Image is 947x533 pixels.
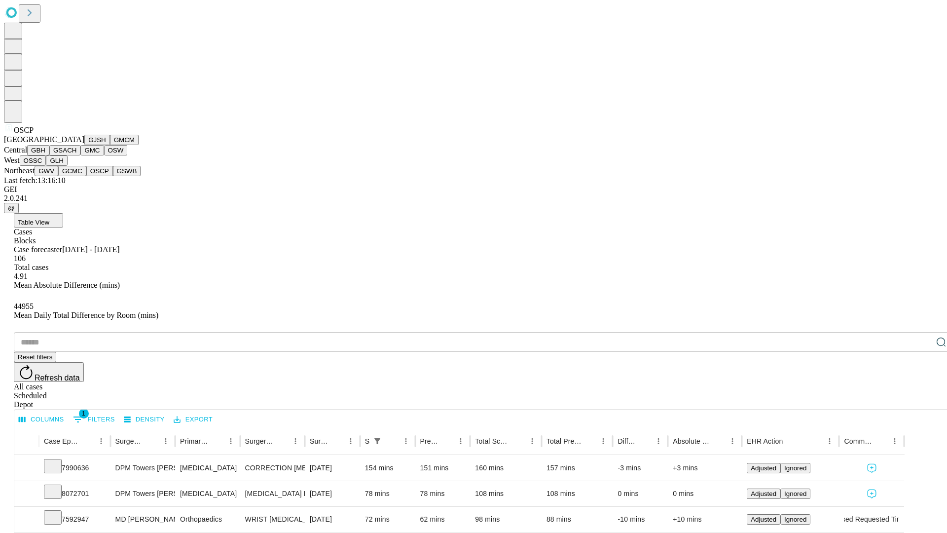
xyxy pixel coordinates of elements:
[46,155,67,166] button: GLH
[14,352,56,362] button: Reset filters
[751,490,776,497] span: Adjusted
[27,145,49,155] button: GBH
[511,434,525,448] button: Sort
[180,456,235,481] div: [MEDICAL_DATA]
[49,145,80,155] button: GSACH
[420,437,439,445] div: Predicted In Room Duration
[71,412,117,427] button: Show filters
[365,437,369,445] div: Scheduled In Room Duration
[844,437,873,445] div: Comments
[365,507,410,532] div: 72 mins
[44,456,106,481] div: 7990636
[475,481,537,506] div: 108 mins
[80,145,104,155] button: GMC
[784,516,806,523] span: Ignored
[399,434,413,448] button: Menu
[365,456,410,481] div: 154 mins
[16,412,67,427] button: Select columns
[546,507,608,532] div: 88 mins
[837,507,906,532] span: Used Requested Time
[310,437,329,445] div: Surgery Date
[14,362,84,382] button: Refresh data
[370,434,384,448] div: 1 active filter
[14,245,62,254] span: Case forecaster
[784,434,798,448] button: Sort
[14,254,26,263] span: 106
[726,434,739,448] button: Menu
[673,456,737,481] div: +3 mins
[94,434,108,448] button: Menu
[14,126,34,134] span: OSCP
[4,185,943,194] div: GEI
[4,166,35,175] span: Northeast
[20,155,46,166] button: OSSC
[747,463,780,473] button: Adjusted
[370,434,384,448] button: Show filters
[245,507,300,532] div: WRIST [MEDICAL_DATA] SURGERY RELEASE TRANSVERSE [MEDICAL_DATA] LIGAMENT
[420,481,466,506] div: 78 mins
[4,194,943,203] div: 2.0.241
[596,434,610,448] button: Menu
[86,166,113,176] button: OSCP
[8,204,15,212] span: @
[747,437,783,445] div: EHR Action
[79,409,89,419] span: 1
[14,213,63,228] button: Table View
[14,311,158,319] span: Mean Daily Total Difference by Room (mins)
[113,166,141,176] button: GSWB
[365,481,410,506] div: 78 mins
[18,219,49,226] span: Table View
[420,507,466,532] div: 62 mins
[344,434,358,448] button: Menu
[18,353,52,361] span: Reset filters
[104,145,128,155] button: OSW
[35,166,58,176] button: GWV
[4,176,66,185] span: Last fetch: 13:16:10
[310,456,355,481] div: [DATE]
[115,437,144,445] div: Surgeon Name
[4,203,19,213] button: @
[171,412,215,427] button: Export
[546,456,608,481] div: 157 mins
[310,507,355,532] div: [DATE]
[673,437,711,445] div: Absolute Difference
[121,412,167,427] button: Density
[14,272,28,280] span: 4.91
[245,481,300,506] div: [MEDICAL_DATA] RECESSION
[784,464,806,472] span: Ignored
[180,507,235,532] div: Orthopaedics
[115,507,170,532] div: MD [PERSON_NAME] Iii [PERSON_NAME]
[844,507,899,532] div: Used Requested Time
[35,374,80,382] span: Refresh data
[115,481,170,506] div: DPM Towers [PERSON_NAME] Dpm
[475,507,537,532] div: 98 mins
[14,281,120,289] span: Mean Absolute Difference (mins)
[180,481,235,506] div: [MEDICAL_DATA]
[110,135,139,145] button: GMCM
[330,434,344,448] button: Sort
[780,463,810,473] button: Ignored
[180,437,209,445] div: Primary Service
[4,135,84,144] span: [GEOGRAPHIC_DATA]
[84,135,110,145] button: GJSH
[4,156,20,164] span: West
[44,507,106,532] div: 7592947
[62,245,119,254] span: [DATE] - [DATE]
[475,456,537,481] div: 160 mins
[19,511,34,529] button: Expand
[618,437,637,445] div: Difference
[618,481,663,506] div: 0 mins
[525,434,539,448] button: Menu
[546,481,608,506] div: 108 mins
[19,486,34,503] button: Expand
[823,434,837,448] button: Menu
[44,481,106,506] div: 8072701
[454,434,468,448] button: Menu
[751,464,776,472] span: Adjusted
[652,434,665,448] button: Menu
[583,434,596,448] button: Sort
[310,481,355,506] div: [DATE]
[712,434,726,448] button: Sort
[289,434,302,448] button: Menu
[546,437,582,445] div: Total Predicted Duration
